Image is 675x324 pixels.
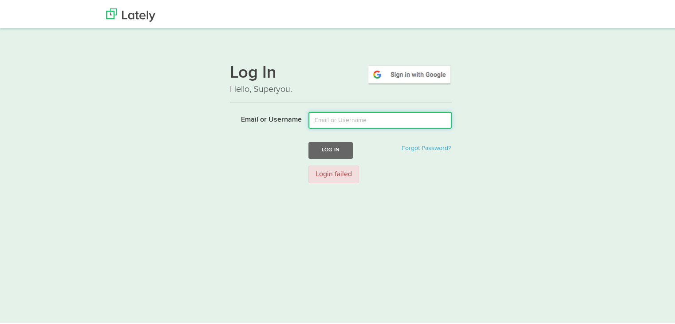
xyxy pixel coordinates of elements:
h1: Log In [230,63,452,81]
button: Log In [308,140,353,157]
img: Lately [106,7,155,20]
input: Email or Username [308,110,452,127]
p: Hello, Superyou. [230,81,452,94]
div: Login failed [308,164,359,182]
img: google-signin.png [367,63,452,83]
label: Email or Username [223,110,302,123]
a: Forgot Password? [402,143,451,150]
